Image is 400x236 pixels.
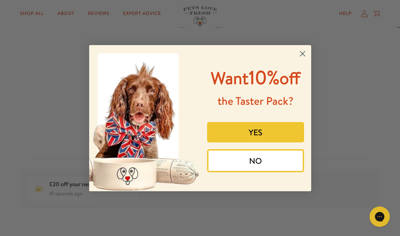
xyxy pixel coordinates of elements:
button: YES [207,122,304,142]
button: Close dialog [297,48,308,60]
span: the Taster Pack? [218,94,294,109]
span: Want [211,66,249,90]
span: 10% [211,64,301,90]
button: NO [207,149,304,172]
img: 8afefe80-1ef6-417a-b86b-9520c2248d41.jpeg [89,45,200,191]
span: off [279,66,300,90]
iframe: Gorgias live chat messenger [366,204,393,229]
